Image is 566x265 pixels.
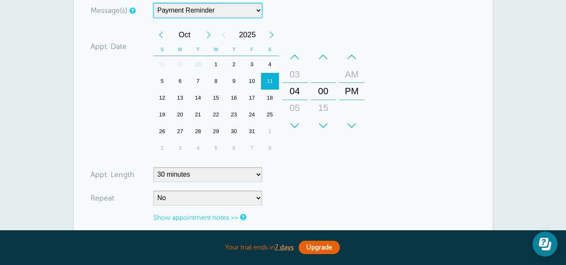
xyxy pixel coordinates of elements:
[225,73,243,90] div: 9
[299,241,340,254] a: Upgrade
[207,123,225,140] div: Wednesday, October 29
[243,123,261,140] div: Friday, October 31
[171,123,189,140] div: Monday, October 27
[153,56,171,73] div: 28
[243,56,261,73] div: 3
[207,140,225,157] div: Wednesday, November 5
[225,56,243,73] div: Thursday, October 2
[225,140,243,157] div: 6
[189,123,207,140] div: 28
[153,140,171,157] div: Sunday, November 2
[243,43,261,56] th: F
[207,73,225,90] div: Wednesday, October 8
[282,49,308,134] div: Hours
[129,8,134,13] a: Simple templates and custom messages will use the reminder schedule set under Settings > Reminder...
[311,49,336,134] div: Minutes
[74,239,493,257] div: Your trial ends in .
[261,106,279,123] div: 25
[153,214,238,221] a: Show appointment notes >>
[231,26,264,43] span: 2025
[243,56,261,73] div: Friday, October 3
[261,90,279,106] div: Saturday, October 18
[153,73,171,90] div: 5
[225,56,243,73] div: 2
[189,43,207,56] th: T
[225,106,243,123] div: Thursday, October 23
[207,106,225,123] div: Wednesday, October 22
[313,83,333,100] div: 00
[171,123,189,140] div: 27
[189,73,207,90] div: Tuesday, October 7
[285,83,305,100] div: 04
[207,43,225,56] th: W
[189,56,207,73] div: Today, Tuesday, September 30
[207,140,225,157] div: 5
[313,116,333,133] div: 30
[261,140,279,157] div: Saturday, November 8
[189,56,207,73] div: 30
[261,73,279,90] div: 11
[225,90,243,106] div: Thursday, October 16
[275,244,294,251] a: 7 days
[532,232,558,257] iframe: Resource center
[171,140,189,157] div: Monday, November 3
[171,106,189,123] div: Monday, October 20
[90,43,127,50] label: Appt. Date
[153,73,171,90] div: Sunday, October 5
[342,66,362,83] div: AM
[90,171,134,178] label: Appt. Length
[225,123,243,140] div: 30
[153,123,171,140] div: 26
[171,140,189,157] div: 3
[207,123,225,140] div: 29
[225,43,243,56] th: T
[261,56,279,73] div: Saturday, October 4
[189,90,207,106] div: 14
[225,73,243,90] div: Thursday, October 9
[261,56,279,73] div: 4
[207,73,225,90] div: 8
[243,140,261,157] div: Friday, November 7
[153,90,171,106] div: 12
[189,106,207,123] div: 21
[153,90,171,106] div: Sunday, October 12
[189,123,207,140] div: Tuesday, October 28
[216,26,231,43] div: Previous Year
[153,26,168,43] div: Previous Month
[225,90,243,106] div: 16
[171,73,189,90] div: 6
[261,43,279,56] th: S
[264,26,279,43] div: Next Year
[243,140,261,157] div: 7
[153,140,171,157] div: 2
[243,106,261,123] div: 24
[313,100,333,116] div: 15
[225,140,243,157] div: Thursday, November 6
[189,90,207,106] div: Tuesday, October 14
[189,73,207,90] div: 7
[171,56,189,73] div: 29
[189,140,207,157] div: 4
[171,90,189,106] div: Monday, October 13
[90,7,127,14] label: Message(s)
[171,56,189,73] div: Monday, September 29
[168,26,201,43] span: October
[171,90,189,106] div: 13
[189,106,207,123] div: Tuesday, October 21
[207,56,225,73] div: 1
[261,123,279,140] div: Saturday, November 1
[285,100,305,116] div: 05
[189,140,207,157] div: Tuesday, November 4
[285,116,305,133] div: 06
[171,73,189,90] div: Monday, October 6
[201,26,216,43] div: Next Month
[207,90,225,106] div: Wednesday, October 15
[207,56,225,73] div: Wednesday, October 1
[153,56,171,73] div: Sunday, September 28
[225,106,243,123] div: 23
[171,106,189,123] div: 20
[261,73,279,90] div: Saturday, October 11
[153,43,171,56] th: S
[243,106,261,123] div: Friday, October 24
[243,73,261,90] div: Friday, October 10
